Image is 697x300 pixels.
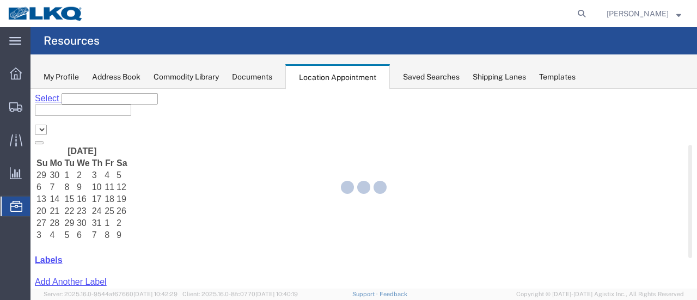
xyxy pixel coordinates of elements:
[4,5,28,14] span: Select
[74,141,84,152] td: 8
[607,8,669,20] span: Sopha Sam
[4,188,76,198] a: Add Another Label
[380,291,407,297] a: Feedback
[19,129,32,140] td: 28
[46,69,60,80] th: We
[539,71,576,83] div: Templates
[34,117,45,128] td: 22
[46,141,60,152] td: 6
[61,93,73,104] td: 10
[46,129,60,140] td: 30
[92,71,140,83] div: Address Book
[19,93,32,104] td: 7
[85,129,97,140] td: 2
[74,105,84,116] td: 18
[34,69,45,80] th: Tu
[61,129,73,140] td: 31
[46,117,60,128] td: 23
[352,291,380,297] a: Support
[34,81,45,92] td: 1
[5,105,17,116] td: 13
[74,93,84,104] td: 11
[285,64,390,89] div: Location Appointment
[61,141,73,152] td: 7
[19,57,84,68] th: [DATE]
[5,117,17,128] td: 20
[61,81,73,92] td: 3
[19,117,32,128] td: 21
[44,27,100,54] h4: Resources
[46,81,60,92] td: 2
[34,105,45,116] td: 15
[85,105,97,116] td: 19
[44,291,178,297] span: Server: 2025.16.0-9544af67660
[34,141,45,152] td: 5
[403,71,460,83] div: Saved Searches
[5,141,17,152] td: 3
[85,69,97,80] th: Sa
[19,69,32,80] th: Mo
[46,93,60,104] td: 9
[74,117,84,128] td: 25
[19,141,32,152] td: 4
[4,5,31,14] a: Select
[133,291,178,297] span: [DATE] 10:42:29
[34,129,45,140] td: 29
[473,71,526,83] div: Shipping Lanes
[5,93,17,104] td: 6
[5,129,17,140] td: 27
[8,5,84,22] img: logo
[61,69,73,80] th: Th
[4,167,32,176] a: Labels
[85,93,97,104] td: 12
[182,291,298,297] span: Client: 2025.16.0-8fc0770
[74,69,84,80] th: Fr
[232,71,272,83] div: Documents
[34,93,45,104] td: 8
[5,69,17,80] th: Su
[46,105,60,116] td: 16
[255,291,298,297] span: [DATE] 10:40:19
[516,290,684,299] span: Copyright © [DATE]-[DATE] Agistix Inc., All Rights Reserved
[5,81,17,92] td: 29
[19,81,32,92] td: 30
[85,141,97,152] td: 9
[85,117,97,128] td: 26
[74,129,84,140] td: 1
[44,71,79,83] div: My Profile
[85,81,97,92] td: 5
[606,7,682,20] button: [PERSON_NAME]
[154,71,219,83] div: Commodity Library
[61,105,73,116] td: 17
[19,105,32,116] td: 14
[61,117,73,128] td: 24
[74,81,84,92] td: 4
